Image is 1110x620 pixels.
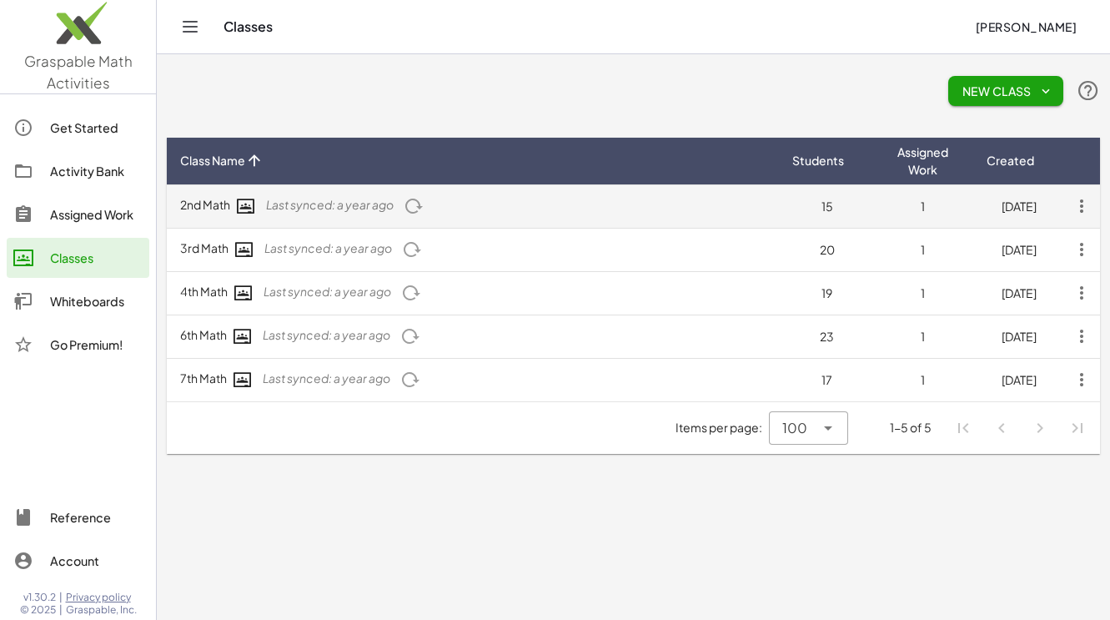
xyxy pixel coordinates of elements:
[975,19,1077,34] span: [PERSON_NAME]
[779,271,875,315] td: 19
[23,591,56,604] span: v1.30.2
[945,409,1097,447] nav: Pagination Navigation
[921,199,925,214] span: 1
[180,152,245,169] span: Class Name
[167,358,779,401] td: 7th Math
[7,194,149,234] a: Assigned Work
[7,108,149,148] a: Get Started
[167,271,779,315] td: 4th Math
[167,228,779,271] td: 3rd Math
[263,327,390,342] span: Last synced: a year ago
[50,335,143,355] div: Go Premium!
[50,118,143,138] div: Get Started
[779,228,875,271] td: 20
[779,358,875,401] td: 17
[167,315,779,358] td: 6th Math
[50,161,143,181] div: Activity Bank
[50,204,143,224] div: Assigned Work
[264,284,391,299] span: Last synced: a year ago
[676,419,769,436] span: Items per page:
[987,152,1034,169] span: Created
[66,591,137,604] a: Privacy policy
[7,151,149,191] a: Activity Bank
[962,83,1050,98] span: New Class
[971,184,1067,228] td: [DATE]
[66,603,137,617] span: Graspable, Inc.
[948,76,1063,106] button: New Class
[921,285,925,300] span: 1
[7,541,149,581] a: Account
[779,315,875,358] td: 23
[7,281,149,321] a: Whiteboards
[50,291,143,311] div: Whiteboards
[890,419,932,436] div: 1-5 of 5
[59,603,63,617] span: |
[167,184,779,228] td: 2nd Math
[962,12,1090,42] button: [PERSON_NAME]
[921,372,925,387] span: 1
[971,358,1067,401] td: [DATE]
[264,240,392,255] span: Last synced: a year ago
[50,248,143,268] div: Classes
[888,144,957,179] span: Assigned Work
[50,507,143,527] div: Reference
[50,551,143,571] div: Account
[7,497,149,537] a: Reference
[263,370,390,386] span: Last synced: a year ago
[921,242,925,257] span: 1
[971,271,1067,315] td: [DATE]
[266,197,394,212] span: Last synced: a year ago
[971,228,1067,271] td: [DATE]
[779,184,875,228] td: 15
[20,603,56,617] span: © 2025
[7,238,149,278] a: Classes
[921,329,925,344] span: 1
[24,52,133,92] span: Graspable Math Activities
[792,152,844,169] span: Students
[971,315,1067,358] td: [DATE]
[782,418,807,438] span: 100
[177,13,203,40] button: Toggle navigation
[59,591,63,604] span: |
